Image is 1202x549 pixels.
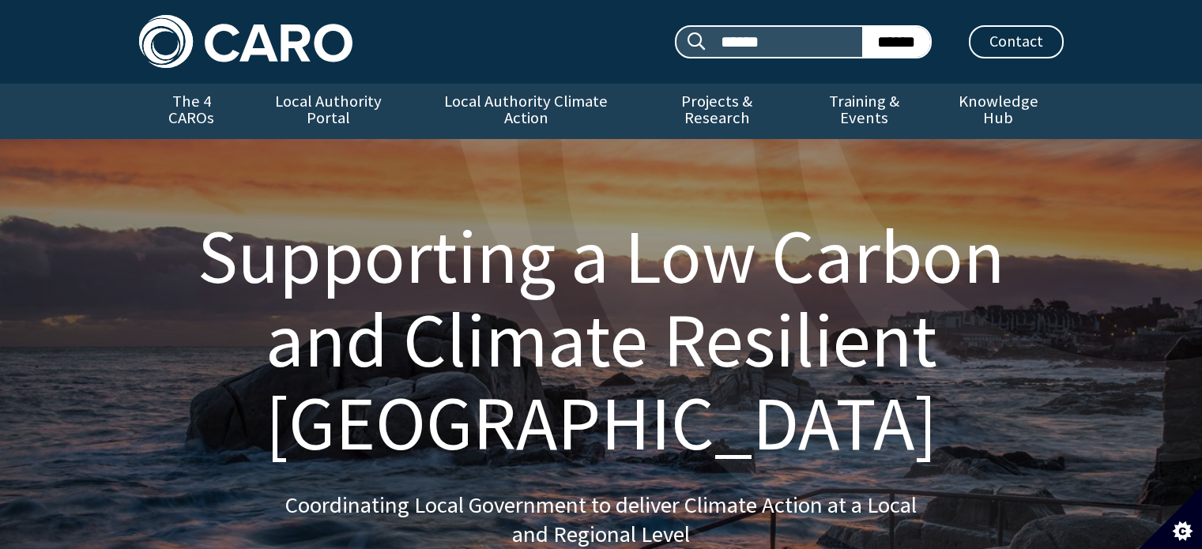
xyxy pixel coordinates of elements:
[244,84,413,139] a: Local Authority Portal
[795,84,933,139] a: Training & Events
[933,84,1063,139] a: Knowledge Hub
[139,84,244,139] a: The 4 CAROs
[639,84,795,139] a: Projects & Research
[1139,486,1202,549] button: Set cookie preferences
[413,84,639,139] a: Local Authority Climate Action
[158,215,1045,465] h1: Supporting a Low Carbon and Climate Resilient [GEOGRAPHIC_DATA]
[969,25,1064,58] a: Contact
[139,15,352,68] img: Caro logo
